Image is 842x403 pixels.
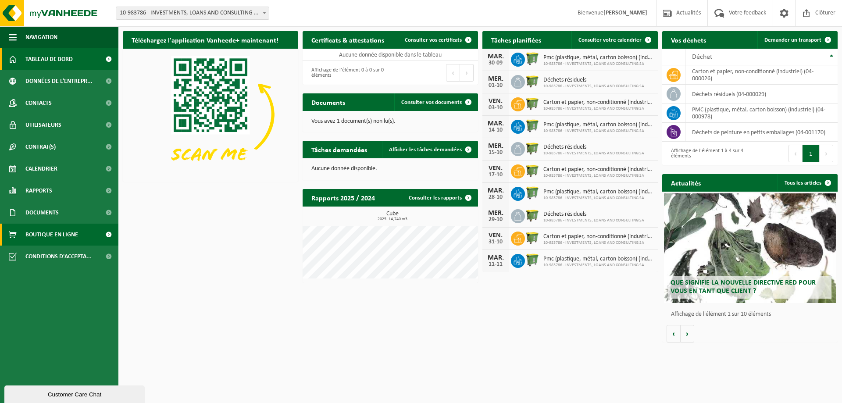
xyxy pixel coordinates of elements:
[303,31,393,48] h2: Certificats & attestations
[662,174,710,191] h2: Actualités
[487,60,504,66] div: 30-09
[487,232,504,239] div: VEN.
[487,172,504,178] div: 17-10
[446,64,460,82] button: Previous
[123,49,298,180] img: Download de VHEPlus App
[116,7,269,20] span: 10-983786 - INVESTMENTS, LOANS AND CONSULTING SA - TUBIZE
[543,151,644,156] span: 10-983786 - INVESTMENTS, LOANS AND CONSULTING SA
[543,240,653,246] span: 10-983786 - INVESTMENTS, LOANS AND CONSULTING SA
[487,217,504,223] div: 29-10
[487,82,504,89] div: 01-10
[487,194,504,200] div: 28-10
[543,196,653,201] span: 10-983786 - INVESTMENTS, LOANS AND CONSULTING SA
[543,84,644,89] span: 10-983786 - INVESTMENTS, LOANS AND CONSULTING SA
[525,253,540,267] img: WB-0770-HPE-GN-50
[543,54,653,61] span: Pmc (plastique, métal, carton boisson) (industriel)
[487,165,504,172] div: VEN.
[25,158,57,180] span: Calendrier
[25,136,56,158] span: Contrat(s)
[525,74,540,89] img: WB-1100-HPE-GN-50
[543,128,653,134] span: 10-983786 - INVESTMENTS, LOANS AND CONSULTING SA
[303,93,354,111] h2: Documents
[25,26,57,48] span: Navigation
[25,114,61,136] span: Utilisateurs
[543,173,653,178] span: 10-983786 - INVESTMENTS, LOANS AND CONSULTING SA
[543,121,653,128] span: Pmc (plastique, métal, carton boisson) (industriel)
[543,233,653,240] span: Carton et papier, non-conditionné (industriel)
[803,145,820,162] button: 1
[685,103,838,123] td: PMC (plastique, métal, carton boisson) (industriel) (04-000978)
[525,118,540,133] img: WB-0770-HPE-GN-50
[460,64,474,82] button: Next
[543,211,644,218] span: Déchets résiduels
[525,141,540,156] img: WB-1100-HPE-GN-50
[525,163,540,178] img: WB-1100-HPE-GN-50
[788,145,803,162] button: Previous
[398,31,477,49] a: Consulter vos certificats
[667,144,746,163] div: Affichage de l'élément 1 à 4 sur 4 éléments
[685,85,838,103] td: déchets résiduels (04-000029)
[603,10,647,16] strong: [PERSON_NAME]
[116,7,269,19] span: 10-983786 - INVESTMENTS, LOANS AND CONSULTING SA - TUBIZE
[525,51,540,66] img: WB-0770-HPE-GN-50
[25,224,78,246] span: Boutique en ligne
[487,143,504,150] div: MER.
[25,48,73,70] span: Tableau de bord
[671,279,816,295] span: Que signifie la nouvelle directive RED pour vous en tant que client ?
[685,65,838,85] td: carton et papier, non-conditionné (industriel) (04-000026)
[681,325,694,342] button: Volgende
[303,49,478,61] td: Aucune donnée disponible dans le tableau
[487,239,504,245] div: 31-10
[25,70,93,92] span: Données de l'entrepr...
[394,93,477,111] a: Consulter vos documents
[303,141,376,158] h2: Tâches demandées
[543,218,644,223] span: 10-983786 - INVESTMENTS, LOANS AND CONSULTING SA
[543,263,653,268] span: 10-983786 - INVESTMENTS, LOANS AND CONSULTING SA
[487,105,504,111] div: 03-10
[487,261,504,267] div: 11-11
[757,31,837,49] a: Demander un transport
[402,189,477,207] a: Consulter les rapports
[487,53,504,60] div: MAR.
[382,141,477,158] a: Afficher les tâches demandées
[307,63,386,82] div: Affichage de l'élément 0 à 0 sur 0 éléments
[487,75,504,82] div: MER.
[685,123,838,142] td: déchets de peinture en petits emballages (04-001170)
[4,384,146,403] iframe: chat widget
[543,189,653,196] span: Pmc (plastique, métal, carton boisson) (industriel)
[692,53,712,61] span: Déchet
[25,202,59,224] span: Documents
[311,118,469,125] p: Vous avez 1 document(s) non lu(s).
[487,98,504,105] div: VEN.
[525,185,540,200] img: WB-0770-HPE-GN-50
[543,166,653,173] span: Carton et papier, non-conditionné (industriel)
[764,37,821,43] span: Demander un transport
[578,37,642,43] span: Consulter votre calendrier
[307,217,478,221] span: 2025: 14,740 m3
[525,230,540,245] img: WB-1100-HPE-GN-50
[543,99,653,106] span: Carton et papier, non-conditionné (industriel)
[487,120,504,127] div: MAR.
[543,61,653,67] span: 10-983786 - INVESTMENTS, LOANS AND CONSULTING SA
[303,189,384,206] h2: Rapports 2025 / 2024
[487,210,504,217] div: MER.
[664,193,836,303] a: Que signifie la nouvelle directive RED pour vous en tant que client ?
[401,100,462,105] span: Consulter vos documents
[571,31,657,49] a: Consulter votre calendrier
[662,31,715,48] h2: Vos déchets
[543,77,644,84] span: Déchets résiduels
[25,180,52,202] span: Rapports
[123,31,287,48] h2: Téléchargez l'application Vanheede+ maintenant!
[307,211,478,221] h3: Cube
[820,145,833,162] button: Next
[311,166,469,172] p: Aucune donnée disponible.
[778,174,837,192] a: Tous les articles
[525,96,540,111] img: WB-1100-HPE-GN-50
[25,92,52,114] span: Contacts
[525,208,540,223] img: WB-1100-HPE-GN-50
[671,311,833,317] p: Affichage de l'élément 1 sur 10 éléments
[25,246,92,267] span: Conditions d'accepta...
[667,325,681,342] button: Vorige
[487,150,504,156] div: 15-10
